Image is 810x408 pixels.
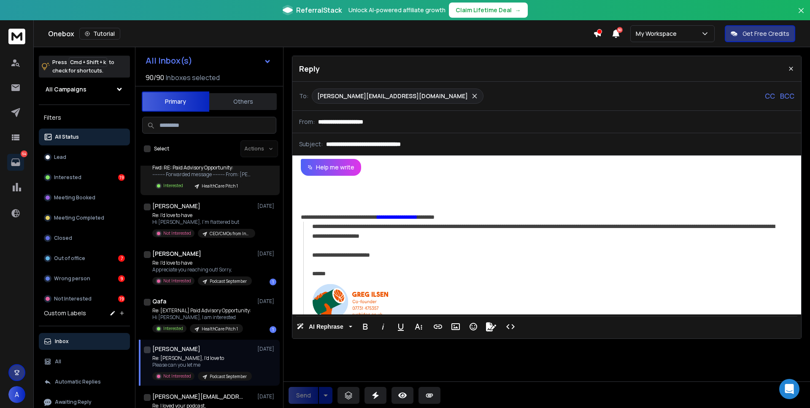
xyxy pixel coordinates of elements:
[152,260,252,266] p: Re: I'd love to have
[54,174,81,181] p: Interested
[202,326,238,332] p: HealthCare Pitch 1
[375,318,391,335] button: Italic (⌘I)
[48,28,593,40] div: Onebox
[163,325,183,332] p: Interested
[54,235,72,242] p: Closed
[312,281,489,354] img: AIorK4wQKxHISqbATAXP0n-V-YClQ3Te7mIn31p-uM3arvE-LzNH0I1WMXcFrN2xFblrmJmqhP_an-jycBAN
[299,118,315,126] p: From:
[257,346,276,352] p: [DATE]
[152,212,254,219] p: Re: I'd love to have
[118,174,125,181] div: 19
[39,250,130,267] button: Out of office7
[39,373,130,390] button: Automatic Replies
[296,5,342,15] span: ReferralStack
[39,149,130,166] button: Lead
[54,154,66,161] p: Lead
[299,140,323,148] p: Subject:
[796,5,807,25] button: Close banner
[163,230,191,236] p: Not Interested
[152,314,251,321] p: Hi [PERSON_NAME], I am interested
[209,92,277,111] button: Others
[257,203,276,209] p: [DATE]
[780,91,794,101] p: BCC
[39,112,130,123] h3: Filters
[210,373,247,380] p: Podcast September
[483,318,499,335] button: Signature
[152,362,252,368] p: Please can you let me
[152,355,252,362] p: Re: [PERSON_NAME], I'd love to
[39,129,130,145] button: All Status
[39,81,130,98] button: All Campaigns
[152,202,200,210] h1: [PERSON_NAME]
[317,92,468,100] p: [PERSON_NAME][EMAIL_ADDRESS][DOMAIN_NAME]
[257,298,276,305] p: [DATE]
[154,145,169,152] label: Select
[152,307,251,314] p: Re: [EXTERNAL] Paid Advisory Opportunity:
[54,275,90,282] p: Wrong person
[307,323,345,330] span: AI Rephrase
[139,52,278,69] button: All Inbox(s)
[146,72,164,83] span: 90 / 90
[44,309,86,317] h3: Custom Labels
[152,219,254,225] p: Hi [PERSON_NAME], I'm flattered but
[152,164,254,171] p: Fwd: RE: Paid Advisory Opportunity:
[46,85,86,94] h1: All Campaigns
[54,194,95,201] p: Meeting Booked
[270,279,276,285] div: 1
[617,27,623,33] span: 50
[163,183,183,189] p: Interested
[257,393,276,400] p: [DATE]
[393,318,409,335] button: Underline (⌘U)
[8,386,25,403] button: A
[142,91,209,112] button: Primary
[430,318,446,335] button: Insert Link (⌘K)
[118,295,125,302] div: 19
[55,358,61,365] p: All
[299,92,308,100] p: To:
[257,250,276,257] p: [DATE]
[152,392,245,401] h1: [PERSON_NAME][EMAIL_ADDRESS][DOMAIN_NAME] +2
[152,250,201,258] h1: [PERSON_NAME]
[357,318,373,335] button: Bold (⌘B)
[118,255,125,262] div: 7
[152,297,166,306] h1: Qafa
[7,154,24,171] a: 54
[210,278,247,285] p: Podcast September
[742,30,789,38] p: Get Free Credits
[55,134,79,140] p: All Status
[39,333,130,350] button: Inbox
[765,91,775,101] p: CC
[502,318,518,335] button: Code View
[55,338,69,345] p: Inbox
[55,399,92,405] p: Awaiting Reply
[152,171,254,178] p: ---------- Forwarded message --------- From: [PERSON_NAME]
[21,150,27,157] p: 54
[465,318,481,335] button: Emoticons
[39,189,130,206] button: Meeting Booked
[55,378,101,385] p: Automatic Replies
[146,56,192,65] h1: All Inbox(s)
[725,25,795,42] button: Get Free Credits
[39,353,130,370] button: All
[636,30,680,38] p: My Workspace
[270,326,276,333] div: 1
[54,295,92,302] p: Not Interested
[295,318,354,335] button: AI Rephrase
[410,318,427,335] button: More Text
[448,318,464,335] button: Insert Image (⌘P)
[202,183,238,189] p: HealthCare Pitch 1
[118,275,125,282] div: 9
[210,231,250,237] p: CEO/CMOs from Industries
[39,290,130,307] button: Not Interested19
[348,6,445,14] p: Unlock AI-powered affiliate growth
[152,266,252,273] p: Appreciate you reaching out! Sorry,
[39,169,130,186] button: Interested19
[299,63,320,75] p: Reply
[152,345,200,353] h1: [PERSON_NAME]
[163,373,191,379] p: Not Interested
[163,278,191,284] p: Not Interested
[39,209,130,226] button: Meeting Completed
[39,270,130,287] button: Wrong person9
